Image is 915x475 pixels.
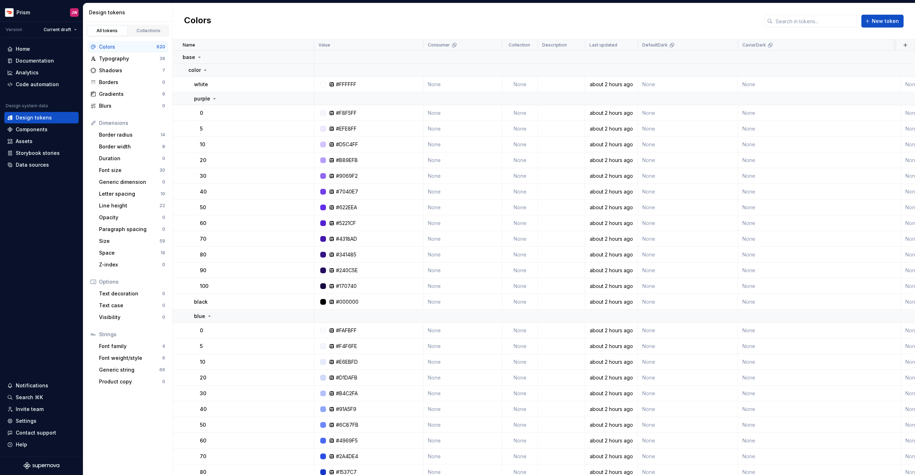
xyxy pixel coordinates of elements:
td: None [502,105,538,121]
td: None [424,121,502,137]
div: 59 [159,238,165,244]
td: None [502,200,538,215]
div: Blurs [99,102,162,109]
td: None [638,433,738,449]
td: None [638,449,738,464]
td: None [738,247,901,263]
p: 80 [200,251,206,258]
div: about 2 hours ago [585,220,637,227]
div: 620 [157,44,165,50]
td: None [502,417,538,433]
input: Search in tokens... [773,15,857,28]
td: None [638,401,738,417]
div: Design tokens [16,114,52,121]
p: 20 [200,157,206,164]
td: None [502,401,538,417]
div: 10 [160,191,165,197]
a: Design tokens [4,112,79,123]
div: about 2 hours ago [585,204,637,211]
div: about 2 hours ago [585,374,637,381]
div: Product copy [99,378,162,385]
div: #622EEA [336,204,357,211]
a: Generic string66 [96,364,168,376]
td: None [424,184,502,200]
td: None [502,278,538,294]
div: Invite team [16,406,44,413]
p: 40 [200,188,207,195]
td: None [738,386,901,401]
a: Typography39 [88,53,168,64]
p: 50 [200,421,206,429]
td: None [424,263,502,278]
div: about 2 hours ago [585,157,637,164]
td: None [424,386,502,401]
div: Paragraph spacing [99,226,162,233]
p: 60 [200,437,206,444]
p: 100 [200,283,208,290]
div: 39 [159,56,165,62]
td: None [638,323,738,338]
div: Colors [99,43,157,50]
p: purple [194,95,210,102]
div: Space [99,249,160,256]
div: about 2 hours ago [585,453,637,460]
p: 20 [200,374,206,381]
td: None [502,137,538,152]
td: None [638,137,738,152]
td: None [638,263,738,278]
div: Storybook stories [16,150,60,157]
td: None [638,370,738,386]
td: None [502,184,538,200]
td: None [738,294,901,310]
div: Shadows [99,67,162,74]
p: blue [194,313,205,320]
a: Shadows7 [88,65,168,76]
div: Gradients [99,90,162,98]
div: 19 [160,250,165,256]
a: Supernova Logo [24,462,59,469]
p: 0 [200,327,203,334]
div: about 2 hours ago [585,141,637,148]
div: about 2 hours ago [585,251,637,258]
td: None [502,247,538,263]
td: None [738,263,901,278]
td: None [738,77,901,92]
td: None [502,215,538,231]
a: Assets [4,136,79,147]
a: Line height22 [96,200,168,211]
td: None [638,168,738,184]
div: Duration [99,155,162,162]
td: None [638,278,738,294]
div: #5221CF [336,220,356,227]
div: #6C87FB [336,421,358,429]
div: #4969F5 [336,437,358,444]
td: None [638,215,738,231]
div: Contact support [16,429,56,436]
div: Font weight/style [99,354,162,362]
div: about 2 hours ago [585,358,637,366]
a: Paragraph spacing0 [96,224,168,235]
div: Border width [99,143,162,150]
a: Font size30 [96,165,168,176]
td: None [638,354,738,370]
p: 0 [200,109,203,117]
div: Generic string [99,366,159,373]
div: #9069F2 [336,172,358,180]
td: None [424,215,502,231]
p: 50 [200,204,206,211]
a: Border radius14 [96,129,168,141]
p: 10 [200,358,205,366]
div: #F8F5FF [336,109,357,117]
td: None [738,401,901,417]
p: 60 [200,220,206,227]
p: 70 [200,453,206,460]
div: Text decoration [99,290,162,297]
div: Data sources [16,161,49,168]
td: None [738,433,901,449]
a: Product copy0 [96,376,168,387]
button: PrismJW [1,5,81,20]
td: None [738,323,901,338]
img: bd52d190-91a7-4889-9e90-eccda45865b1.png [5,8,14,17]
p: base [183,54,195,61]
div: about 2 hours ago [585,283,637,290]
